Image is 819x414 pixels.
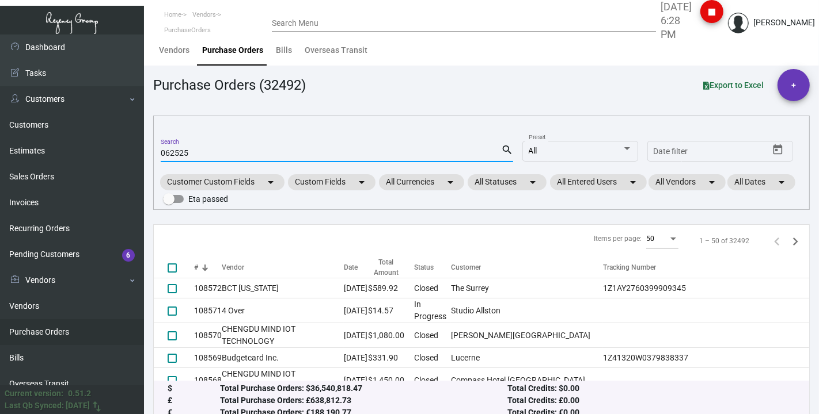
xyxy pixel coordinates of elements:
td: 108572 [194,278,222,298]
div: 0.51.2 [68,388,91,400]
mat-chip: All Currencies [379,174,464,190]
td: Lucerne [451,348,604,368]
button: Previous page [768,232,786,250]
td: Budgetcard Inc. [222,348,344,368]
div: Customer [451,262,481,273]
td: 108570 [194,323,222,348]
div: Total Credits: $0.00 [507,383,795,395]
td: $14.57 [368,298,414,323]
div: Bills [276,44,292,56]
span: All [529,146,537,155]
button: Open calendar [769,141,787,159]
td: In Progress [414,298,451,323]
td: $1,450.00 [368,368,414,393]
div: £ [168,395,220,407]
button: + [778,69,810,101]
mat-icon: arrow_drop_down [443,175,457,189]
span: PurchaseOrders [164,26,211,34]
mat-select: Items per page: [646,235,678,243]
i: stop [705,5,719,19]
div: Tracking Number [603,262,656,273]
mat-chip: All Vendors [649,174,726,190]
td: 1Z1AY2760399909345 [603,278,809,298]
td: [DATE] [344,278,368,298]
mat-chip: All Dates [727,174,795,190]
div: Purchase Orders (32492) [153,75,306,95]
div: Vendors [159,44,189,56]
td: $331.90 [368,348,414,368]
td: [DATE] [344,348,368,368]
td: 1Z41320W0379838337 [603,348,809,368]
div: [PERSON_NAME] [753,17,815,29]
div: Last Qb Synced: [DATE] [5,400,90,412]
div: Customer [451,262,604,273]
div: Items per page: [594,233,642,244]
input: End date [699,147,754,156]
div: Total Purchase Orders: $36,540,818.47 [220,383,508,395]
div: Total Amount [368,257,404,278]
td: Closed [414,368,451,393]
td: 108571 [194,298,222,323]
div: Date [344,262,358,273]
div: Vendor [222,262,244,273]
div: Total Amount [368,257,414,278]
td: 108568 [194,368,222,393]
mat-icon: arrow_drop_down [626,175,640,189]
span: Vendors [192,11,216,18]
mat-chip: Custom Fields [288,174,376,190]
div: # [194,262,198,273]
button: Export to Excel [694,75,773,95]
div: Tracking Number [603,262,809,273]
div: 1 – 50 of 32492 [699,236,749,246]
mat-chip: Customer Custom Fields [160,174,285,190]
div: Date [344,262,368,273]
img: admin@bootstrapmaster.com [728,13,749,33]
td: [DATE] [344,368,368,393]
mat-icon: arrow_drop_down [705,175,719,189]
mat-icon: arrow_drop_down [775,175,788,189]
mat-icon: arrow_drop_down [264,175,278,189]
td: Closed [414,348,451,368]
div: Total Credits: £0.00 [507,395,795,407]
input: Start date [654,147,689,156]
td: CHENGDU MIND IOT TECHNOLOGY [222,368,344,393]
div: Overseas Transit [305,44,367,56]
td: 108569 [194,348,222,368]
td: 4 Over [222,298,344,323]
span: Eta passed [188,192,228,206]
span: Export to Excel [703,80,764,90]
span: + [791,69,796,101]
mat-icon: search [501,143,513,157]
td: [DATE] [344,323,368,348]
span: Home [164,11,181,18]
div: Status [414,262,451,273]
td: Closed [414,278,451,298]
mat-chip: All Entered Users [550,174,647,190]
div: Status [414,262,434,273]
div: Total Purchase Orders: £638,812.73 [220,395,508,407]
div: Vendor [222,262,344,273]
td: [PERSON_NAME][GEOGRAPHIC_DATA] [451,323,604,348]
div: $ [168,383,220,395]
td: [DATE] [344,298,368,323]
td: BCT [US_STATE] [222,278,344,298]
div: Purchase Orders [202,44,263,56]
mat-icon: arrow_drop_down [355,175,369,189]
td: $1,080.00 [368,323,414,348]
td: CHENGDU MIND IOT TECHNOLOGY [222,323,344,348]
td: Compass Hotel [GEOGRAPHIC_DATA] [451,368,604,393]
td: The Surrey [451,278,604,298]
mat-icon: arrow_drop_down [526,175,540,189]
mat-chip: All Statuses [468,174,547,190]
td: Studio Allston [451,298,604,323]
div: # [194,262,222,273]
td: $589.92 [368,278,414,298]
div: Current version: [5,388,63,400]
span: 50 [646,235,654,243]
button: Next page [786,232,805,250]
td: Closed [414,323,451,348]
